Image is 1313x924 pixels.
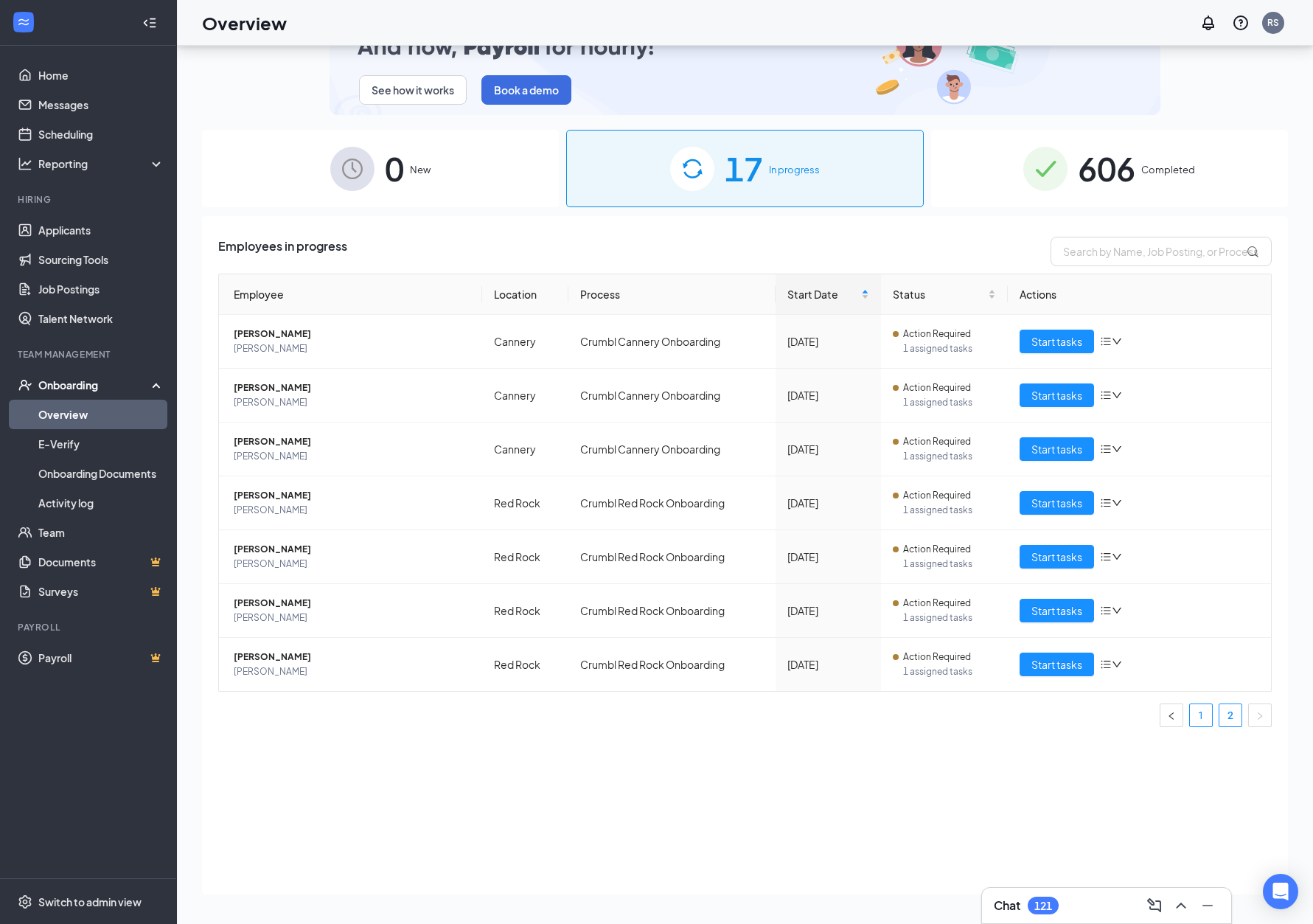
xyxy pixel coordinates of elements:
[482,476,568,530] td: Red Rock
[568,476,776,530] td: Crumbl Red Rock Onboarding
[1078,143,1135,194] span: 606
[1267,16,1279,29] div: RS
[18,156,32,171] svg: Analysis
[359,75,467,105] button: See how it works
[38,245,164,274] a: Sourcing Tools
[1100,551,1112,563] span: bars
[1020,653,1094,676] button: Start tasks
[482,423,568,476] td: Cannery
[219,274,482,315] th: Employee
[903,434,971,449] span: Action Required
[482,274,568,315] th: Location
[787,387,869,403] div: [DATE]
[234,664,470,679] span: [PERSON_NAME]
[568,530,776,584] td: Crumbl Red Rock Onboarding
[568,274,776,315] th: Process
[903,503,997,518] span: 1 assigned tasks
[482,584,568,638] td: Red Rock
[410,162,431,177] span: New
[903,542,971,557] span: Action Required
[38,156,165,171] div: Reporting
[903,664,997,679] span: 1 assigned tasks
[568,584,776,638] td: Crumbl Red Rock Onboarding
[1146,897,1163,914] svg: ComposeMessage
[234,434,470,449] span: [PERSON_NAME]
[787,656,869,673] div: [DATE]
[1141,162,1195,177] span: Completed
[482,315,568,369] td: Cannery
[903,327,971,341] span: Action Required
[218,237,347,266] span: Employees in progress
[903,557,997,572] span: 1 assigned tasks
[1248,704,1272,727] li: Next Page
[1112,498,1122,508] span: down
[38,378,152,392] div: Onboarding
[568,638,776,691] td: Crumbl Red Rock Onboarding
[234,395,470,410] span: [PERSON_NAME]
[1112,605,1122,616] span: down
[1031,549,1082,565] span: Start tasks
[234,542,470,557] span: [PERSON_NAME]
[1020,599,1094,622] button: Start tasks
[1169,894,1193,917] button: ChevronUp
[1008,274,1271,315] th: Actions
[38,518,164,547] a: Team
[38,429,164,459] a: E-Verify
[1031,656,1082,673] span: Start tasks
[787,333,869,350] div: [DATE]
[142,15,157,30] svg: Collapse
[18,378,32,392] svg: UserCheck
[234,557,470,572] span: [PERSON_NAME]
[1167,712,1176,720] span: left
[903,488,971,503] span: Action Required
[1020,330,1094,353] button: Start tasks
[1031,441,1082,457] span: Start tasks
[1232,14,1250,32] svg: QuestionInfo
[769,162,820,177] span: In progress
[1112,552,1122,562] span: down
[903,611,997,625] span: 1 assigned tasks
[1112,659,1122,670] span: down
[1020,437,1094,461] button: Start tasks
[568,423,776,476] td: Crumbl Cannery Onboarding
[38,60,164,90] a: Home
[38,643,164,673] a: PayrollCrown
[1196,894,1219,917] button: Minimize
[903,650,971,664] span: Action Required
[1219,704,1241,726] a: 2
[787,286,858,302] span: Start Date
[38,274,164,304] a: Job Postings
[1031,602,1082,619] span: Start tasks
[1100,659,1112,670] span: bars
[38,119,164,149] a: Scheduling
[903,596,971,611] span: Action Required
[1100,443,1112,455] span: bars
[234,503,470,518] span: [PERSON_NAME]
[234,650,470,664] span: [PERSON_NAME]
[1255,712,1264,720] span: right
[234,488,470,503] span: [PERSON_NAME]
[234,381,470,395] span: [PERSON_NAME]
[1020,383,1094,407] button: Start tasks
[1263,874,1298,909] div: Open Intercom Messenger
[1020,491,1094,515] button: Start tasks
[787,549,869,565] div: [DATE]
[1034,900,1052,912] div: 121
[482,369,568,423] td: Cannery
[1160,704,1183,727] li: Previous Page
[568,315,776,369] td: Crumbl Cannery Onboarding
[38,488,164,518] a: Activity log
[903,381,971,395] span: Action Required
[1199,897,1216,914] svg: Minimize
[1031,333,1082,350] span: Start tasks
[1100,389,1112,401] span: bars
[1031,387,1082,403] span: Start tasks
[482,530,568,584] td: Red Rock
[202,10,287,35] h1: Overview
[903,449,997,464] span: 1 assigned tasks
[38,90,164,119] a: Messages
[385,143,404,194] span: 0
[38,215,164,245] a: Applicants
[1051,237,1272,266] input: Search by Name, Job Posting, or Process
[1112,336,1122,347] span: down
